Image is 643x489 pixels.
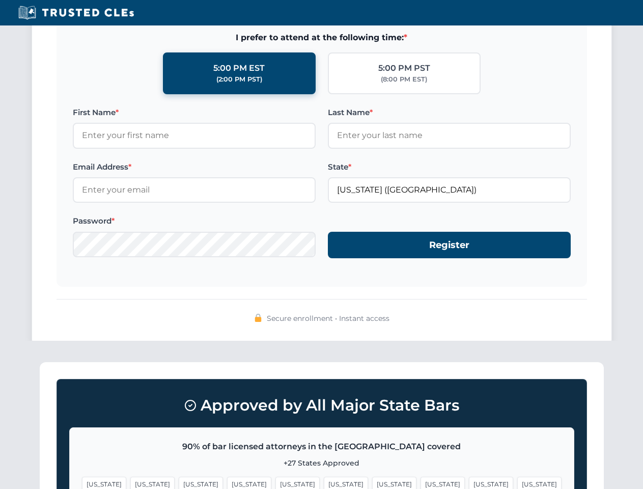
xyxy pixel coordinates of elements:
[69,392,574,419] h3: Approved by All Major State Bars
[73,215,316,227] label: Password
[381,74,427,85] div: (8:00 PM EST)
[82,457,562,469] p: +27 States Approved
[254,314,262,322] img: 🔒
[378,62,430,75] div: 5:00 PM PST
[213,62,265,75] div: 5:00 PM EST
[328,161,571,173] label: State
[15,5,137,20] img: Trusted CLEs
[328,177,571,203] input: California (CA)
[216,74,262,85] div: (2:00 PM PST)
[328,106,571,119] label: Last Name
[82,440,562,453] p: 90% of bar licensed attorneys in the [GEOGRAPHIC_DATA] covered
[73,31,571,44] span: I prefer to attend at the following time:
[73,161,316,173] label: Email Address
[73,123,316,148] input: Enter your first name
[328,232,571,259] button: Register
[267,313,389,324] span: Secure enrollment • Instant access
[328,123,571,148] input: Enter your last name
[73,106,316,119] label: First Name
[73,177,316,203] input: Enter your email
